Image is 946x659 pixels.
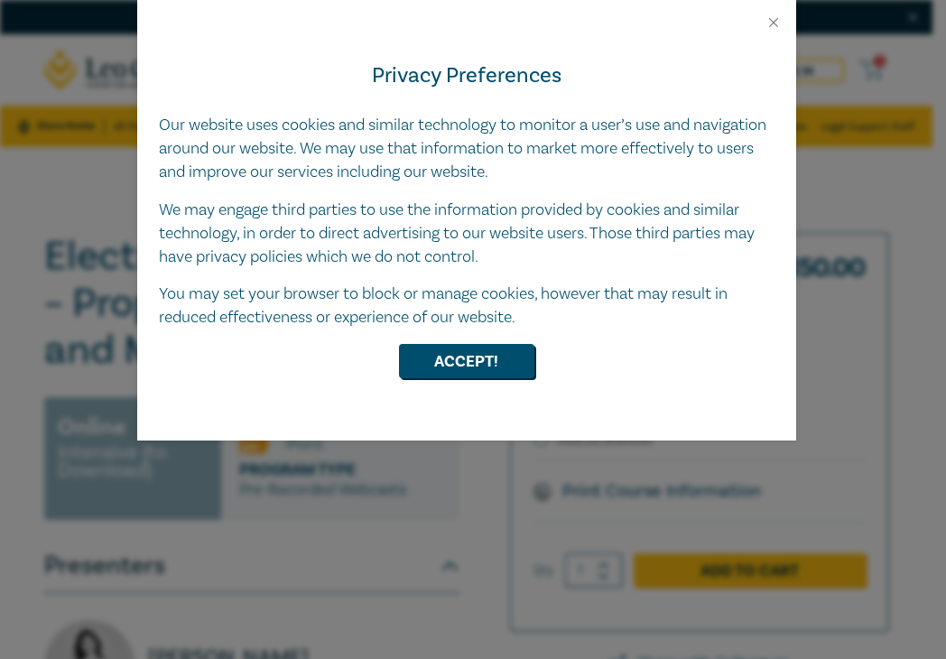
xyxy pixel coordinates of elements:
p: Our website uses cookies and similar technology to monitor a user’s use and navigation around our... [159,114,774,184]
button: Accept! [399,344,534,378]
h4: Privacy Preferences [159,60,774,92]
p: We may engage third parties to use the information provided by cookies and similar technology, in... [159,199,774,269]
p: You may set your browser to block or manage cookies, however that may result in reduced effective... [159,283,774,329]
button: Close [765,14,782,31]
